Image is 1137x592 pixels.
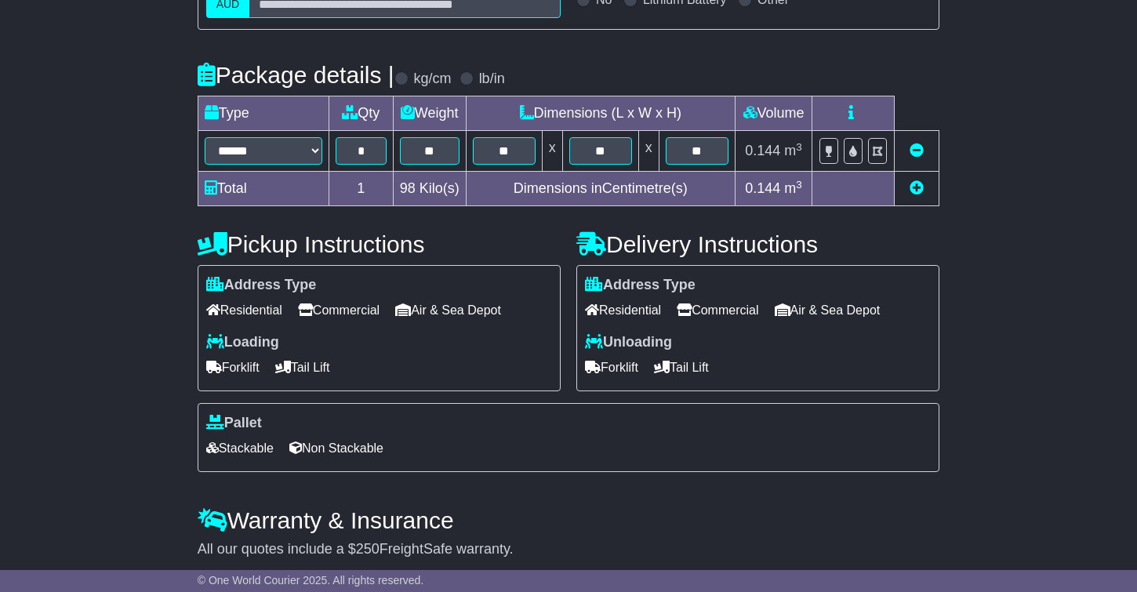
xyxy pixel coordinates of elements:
[395,298,501,322] span: Air & Sea Depot
[393,172,466,206] td: Kilo(s)
[206,355,260,380] span: Forklift
[198,62,394,88] h4: Package details |
[198,574,424,587] span: © One World Courier 2025. All rights reserved.
[393,96,466,131] td: Weight
[206,334,279,351] label: Loading
[466,172,735,206] td: Dimensions in Centimetre(s)
[198,541,940,558] div: All our quotes include a $ FreightSafe warranty.
[585,355,638,380] span: Forklift
[198,231,561,257] h4: Pickup Instructions
[784,180,802,196] span: m
[585,277,696,294] label: Address Type
[585,298,661,322] span: Residential
[910,180,924,196] a: Add new item
[206,436,274,460] span: Stackable
[654,355,709,380] span: Tail Lift
[289,436,383,460] span: Non Stackable
[542,131,562,172] td: x
[745,143,780,158] span: 0.144
[735,96,812,131] td: Volume
[638,131,659,172] td: x
[745,180,780,196] span: 0.144
[784,143,802,158] span: m
[298,298,380,322] span: Commercial
[677,298,758,322] span: Commercial
[206,415,262,432] label: Pallet
[329,172,393,206] td: 1
[796,141,802,153] sup: 3
[400,180,416,196] span: 98
[910,143,924,158] a: Remove this item
[479,71,505,88] label: lb/in
[198,172,329,206] td: Total
[796,179,802,191] sup: 3
[206,277,317,294] label: Address Type
[466,96,735,131] td: Dimensions (L x W x H)
[275,355,330,380] span: Tail Lift
[198,507,940,533] h4: Warranty & Insurance
[198,96,329,131] td: Type
[585,334,672,351] label: Unloading
[775,298,881,322] span: Air & Sea Depot
[329,96,393,131] td: Qty
[356,541,380,557] span: 250
[414,71,452,88] label: kg/cm
[206,298,282,322] span: Residential
[576,231,939,257] h4: Delivery Instructions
